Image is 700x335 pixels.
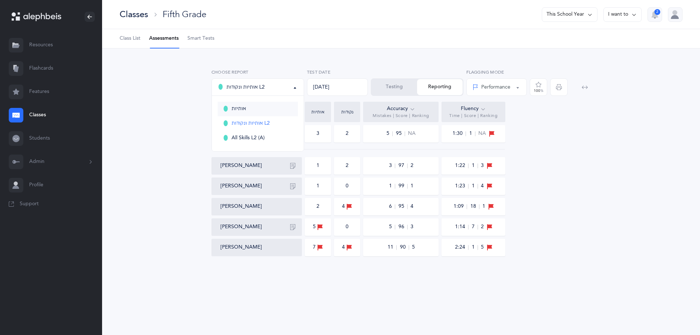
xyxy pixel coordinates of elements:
[389,225,395,229] span: 5
[472,83,510,91] div: Performance
[478,130,486,137] span: NA
[482,203,485,210] span: 1
[389,163,395,168] span: 3
[530,78,547,96] button: 100%
[455,225,468,229] span: 1:14
[221,162,262,170] button: [PERSON_NAME]
[471,225,478,229] span: 7
[346,183,349,190] div: 0
[187,35,214,42] span: Smart Tests
[372,79,417,95] button: Testing
[307,69,368,75] label: Test Date
[398,163,408,168] span: 97
[221,244,262,251] button: [PERSON_NAME]
[316,130,319,137] div: 3
[313,244,323,252] div: 7
[336,110,358,114] div: נקודות
[386,131,393,136] span: 5
[398,225,408,229] span: 96
[211,78,304,96] button: אותיות ונקודות L2
[411,203,413,210] span: 4
[455,163,468,168] span: 1:22
[481,183,484,190] span: 4
[218,83,265,91] div: אותיות ונקודות L2
[373,113,429,119] span: Mistakes | Score | Ranking
[412,244,415,251] span: 5
[449,113,497,119] span: Time | Score | Ranking
[307,110,329,114] div: אותיות
[469,131,475,136] span: 1
[453,204,467,209] span: 1:09
[316,183,319,190] div: 1
[534,89,543,93] div: 100
[647,7,662,22] button: 2
[389,184,395,188] span: 1
[163,8,206,20] div: Fifth Grade
[471,184,478,188] span: 1
[471,245,478,250] span: 1
[455,184,468,188] span: 1:23
[408,130,416,137] span: NA
[307,78,368,96] div: [DATE]
[316,162,319,170] div: 1
[654,9,660,15] div: 2
[471,163,478,168] span: 1
[481,162,484,170] span: 3
[398,204,408,209] span: 95
[389,204,395,209] span: 6
[20,200,39,208] span: Support
[232,120,270,127] span: אותיות ונקודות L2
[232,135,265,141] span: All Skills L2 (A)
[396,131,405,136] span: 95
[398,184,408,188] span: 99
[120,35,140,42] span: Class List
[346,162,349,170] div: 2
[540,89,543,93] span: %
[346,223,349,231] div: 0
[466,69,527,75] label: Flagging Mode
[461,105,486,113] div: Fluency
[232,106,246,112] span: אותיות
[387,105,415,113] div: Accuracy
[211,69,304,75] label: Choose report
[120,8,148,20] div: Classes
[316,203,319,210] div: 2
[481,244,484,251] span: 5
[221,203,262,210] button: [PERSON_NAME]
[221,223,262,231] button: [PERSON_NAME]
[542,7,598,22] button: This School Year
[346,130,349,137] div: 2
[603,7,642,22] button: I want to
[411,223,413,231] span: 3
[452,131,466,136] span: 1:30
[313,223,323,231] div: 5
[400,245,409,250] span: 90
[466,78,527,96] button: Performance
[342,244,352,252] div: 4
[455,245,468,250] span: 2:24
[221,183,262,190] button: [PERSON_NAME]
[342,203,352,211] div: 4
[411,162,413,170] span: 2
[481,223,484,231] span: 2
[470,204,479,209] span: 18
[411,183,413,190] span: 1
[387,245,397,250] span: 11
